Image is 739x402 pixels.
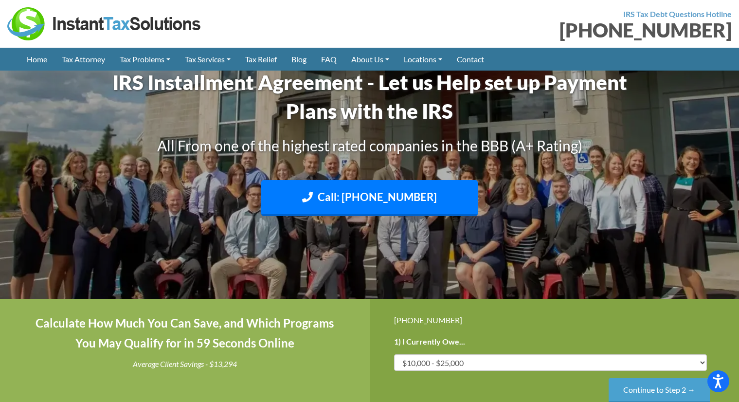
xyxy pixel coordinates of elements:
[377,20,732,40] div: [PHONE_NUMBER]
[133,359,237,368] i: Average Client Savings - $13,294
[397,48,450,71] a: Locations
[284,48,314,71] a: Blog
[112,48,178,71] a: Tax Problems
[54,48,112,71] a: Tax Attorney
[100,68,640,126] h1: IRS Installment Agreement - Let us Help set up Payment Plans with the IRS
[450,48,491,71] a: Contact
[24,313,345,353] h4: Calculate How Much You Can Save, and Which Programs You May Qualify for in 59 Seconds Online
[19,48,54,71] a: Home
[261,180,478,217] a: Call: [PHONE_NUMBER]
[623,9,732,18] strong: IRS Tax Debt Questions Hotline
[238,48,284,71] a: Tax Relief
[7,18,202,27] a: Instant Tax Solutions Logo
[394,337,465,347] label: 1) I Currently Owe...
[7,7,202,40] img: Instant Tax Solutions Logo
[394,313,715,327] div: [PHONE_NUMBER]
[344,48,397,71] a: About Us
[314,48,344,71] a: FAQ
[100,135,640,156] h3: All From one of the highest rated companies in the BBB (A+ Rating)
[178,48,238,71] a: Tax Services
